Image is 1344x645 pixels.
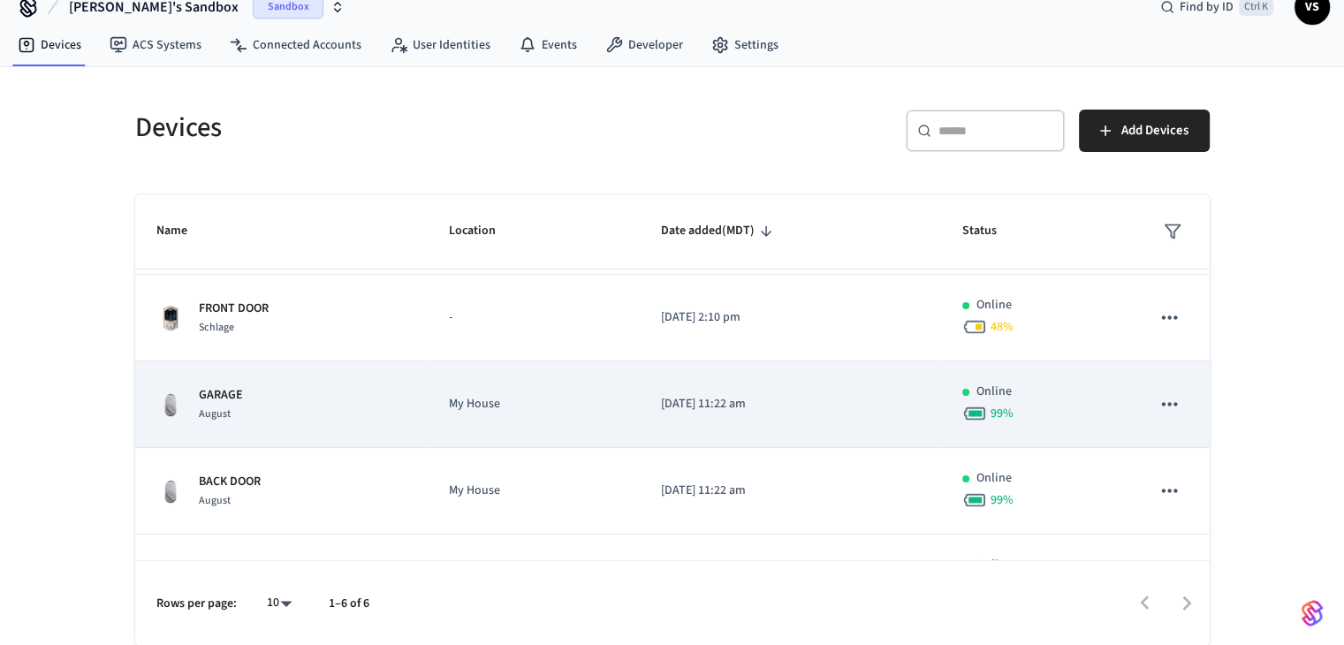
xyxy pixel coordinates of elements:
span: 99 % [991,491,1014,509]
p: Online [976,383,1012,401]
p: [DATE] 2:10 pm [661,308,920,327]
p: BACK DOOR [199,473,261,491]
span: 48 % [991,318,1014,336]
p: Online [976,469,1012,488]
span: Schlage [199,320,234,335]
span: 99 % [991,405,1014,422]
p: [DATE] 11:22 am [661,395,920,414]
a: ACS Systems [95,29,216,61]
p: Online [976,556,1012,574]
a: Developer [591,29,697,61]
p: [DATE] 11:22 am [661,482,920,500]
span: Name [156,217,210,245]
a: Settings [697,29,793,61]
a: User Identities [376,29,505,61]
div: 10 [258,590,300,616]
span: August [199,406,231,421]
span: Date added(MDT) [661,217,778,245]
table: sticky table [135,27,1210,621]
p: GARAGE [199,386,243,405]
span: Status [962,217,1020,245]
p: FRONT DOOR [199,559,269,578]
a: Connected Accounts [216,29,376,61]
button: Add Devices [1079,110,1210,152]
span: August [199,493,231,508]
p: FRONT DOOR [199,300,269,318]
a: Events [505,29,591,61]
span: Location [449,217,519,245]
a: Devices [4,29,95,61]
span: Add Devices [1121,119,1188,142]
img: Schlage Sense Smart Deadbolt with Camelot Trim, Front [156,304,185,332]
p: My House [449,482,619,500]
img: SeamLogoGradient.69752ec5.svg [1302,599,1323,627]
p: - [449,308,619,327]
p: My House [449,395,619,414]
p: Rows per page: [156,595,237,613]
img: August Wifi Smart Lock 3rd Gen, Silver, Front [156,477,185,505]
p: 1–6 of 6 [329,595,369,613]
img: August Wifi Smart Lock 3rd Gen, Silver, Front [156,391,185,419]
h5: Devices [135,110,662,146]
p: Online [976,296,1012,315]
